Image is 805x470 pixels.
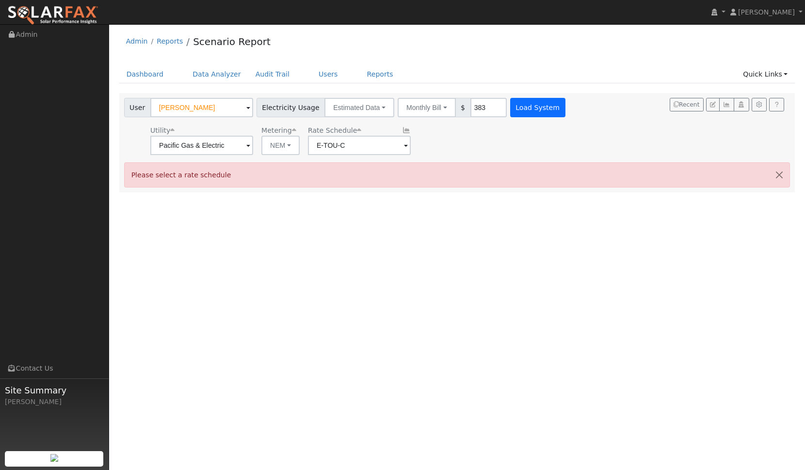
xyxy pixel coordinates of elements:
[119,65,171,83] a: Dashboard
[308,126,361,134] span: Alias: None
[308,136,411,155] input: Select a Rate Schedule
[752,98,767,111] button: Settings
[248,65,297,83] a: Audit Trail
[150,98,253,117] input: Select a User
[398,98,456,117] button: Monthly Bill
[261,136,300,155] button: NEM
[150,125,253,136] div: Utility
[360,65,401,83] a: Reports
[769,163,789,187] button: Close
[150,136,253,155] input: Select a Utility
[510,98,565,117] button: Load System
[50,454,58,462] img: retrieve
[324,98,394,117] button: Estimated Data
[185,65,248,83] a: Data Analyzer
[706,98,720,111] button: Edit User
[126,37,148,45] a: Admin
[261,125,300,136] div: Metering
[736,65,795,83] a: Quick Links
[719,98,734,111] button: Multi-Series Graph
[5,397,104,407] div: [PERSON_NAME]
[124,98,151,117] span: User
[7,5,98,26] img: SolarFax
[157,37,183,45] a: Reports
[734,98,749,111] button: Login As
[257,98,325,117] span: Electricity Usage
[5,384,104,397] span: Site Summary
[738,8,795,16] span: [PERSON_NAME]
[769,98,784,111] a: Help Link
[455,98,471,117] span: $
[311,65,345,83] a: Users
[193,36,271,47] a: Scenario Report
[670,98,704,111] button: Recent
[131,171,231,179] span: Please select a rate schedule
